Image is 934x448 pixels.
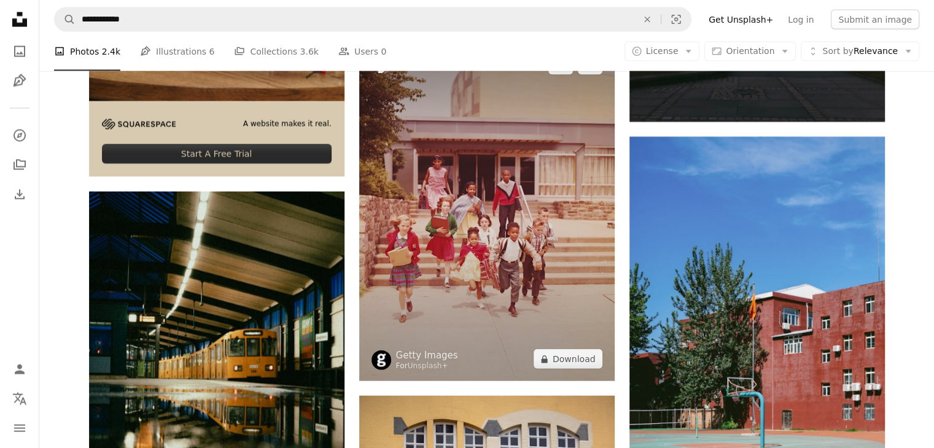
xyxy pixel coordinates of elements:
button: Search Unsplash [55,8,76,31]
a: Collections [7,153,32,177]
a: Getty Images [396,349,458,361]
a: Home — Unsplash [7,7,32,34]
button: Orientation [704,42,796,61]
span: License [646,46,679,56]
div: For [396,361,458,371]
a: a train that is sitting in a train station [89,346,344,357]
span: 0 [381,45,387,58]
button: Menu [7,416,32,441]
a: Users 0 [338,32,387,71]
a: Download History [7,182,32,207]
button: Clear [634,8,661,31]
a: Unsplash+ [408,361,448,370]
a: a basketball court in front of a red building [629,322,885,333]
img: file-1705255347840-230a6ab5bca9image [102,119,176,129]
button: Download [534,349,602,369]
a: Log in [780,10,821,29]
a: Log in / Sign up [7,357,32,382]
img: UNITED STATES - CIRCA 1960s: Children running down steps from elementary school. [359,43,615,381]
a: UNITED STATES - CIRCA 1960s: Children running down steps from elementary school. [359,206,615,217]
form: Find visuals sitewide [54,7,691,32]
span: Sort by [822,46,853,56]
a: Photos [7,39,32,64]
a: Get Unsplash+ [701,10,780,29]
button: License [625,42,700,61]
button: Language [7,387,32,411]
button: Visual search [661,8,691,31]
img: Go to Getty Images's profile [372,350,391,370]
a: Collections 3.6k [234,32,318,71]
div: Start A Free Trial [102,144,332,164]
span: A website makes it real. [243,119,332,129]
span: 3.6k [300,45,318,58]
span: Orientation [726,46,774,56]
button: Sort byRelevance [801,42,919,61]
span: Relevance [822,45,898,58]
a: Illustrations [7,69,32,93]
button: Submit an image [831,10,919,29]
span: 6 [209,45,215,58]
a: Explore [7,123,32,148]
a: Illustrations 6 [140,32,214,71]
